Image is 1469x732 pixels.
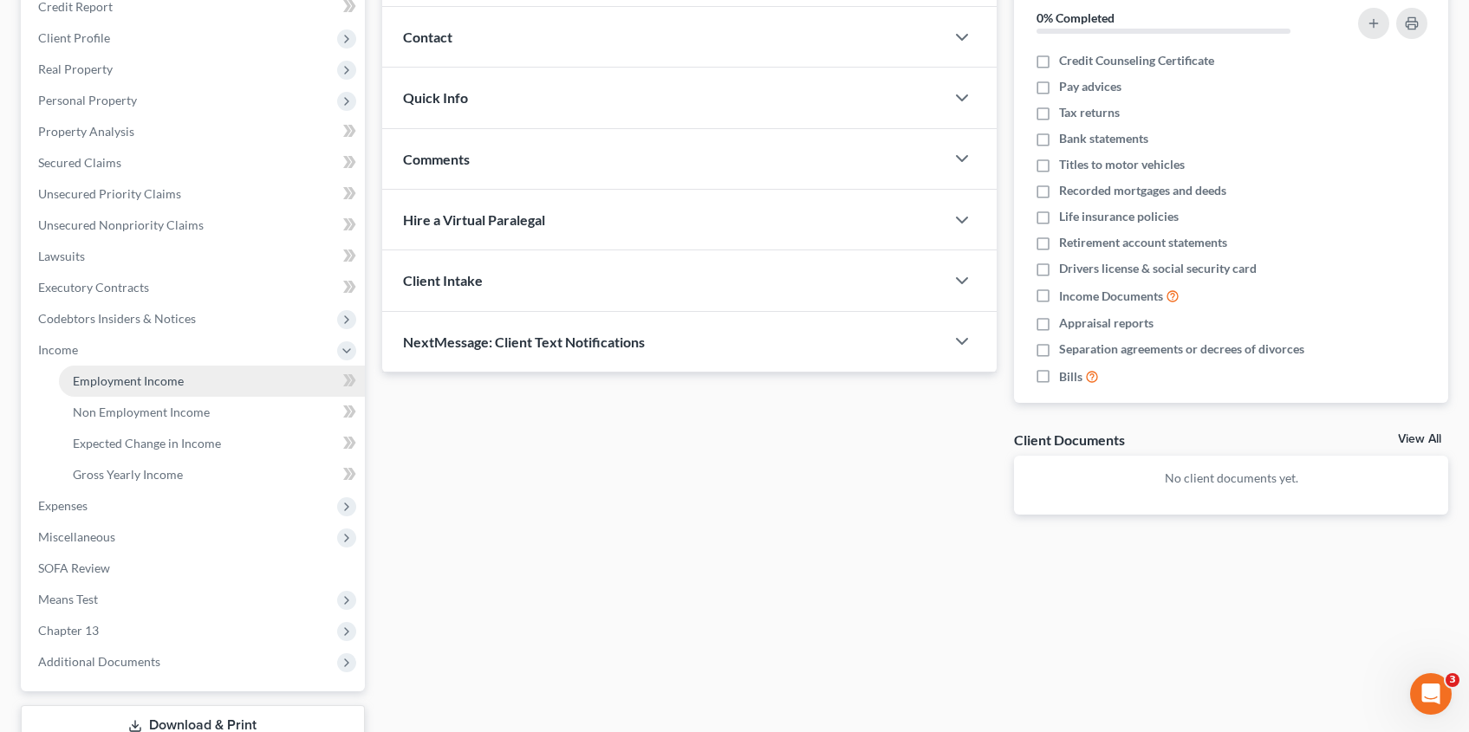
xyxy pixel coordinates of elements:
[1059,234,1227,251] span: Retirement account statements
[38,186,181,201] span: Unsecured Priority Claims
[403,211,545,228] span: Hire a Virtual Paralegal
[38,623,99,638] span: Chapter 13
[59,397,365,428] a: Non Employment Income
[403,272,483,288] span: Client Intake
[38,249,85,263] span: Lawsuits
[1059,52,1214,69] span: Credit Counseling Certificate
[1059,208,1179,225] span: Life insurance policies
[1398,433,1441,445] a: View All
[1059,260,1257,277] span: Drivers license & social security card
[1059,288,1163,305] span: Income Documents
[24,178,365,210] a: Unsecured Priority Claims
[24,210,365,241] a: Unsecured Nonpriority Claims
[1059,78,1121,95] span: Pay advices
[38,217,204,232] span: Unsecured Nonpriority Claims
[1059,182,1226,199] span: Recorded mortgages and deeds
[38,280,149,295] span: Executory Contracts
[1410,673,1452,715] iframe: Intercom live chat
[59,428,365,459] a: Expected Change in Income
[1446,673,1459,687] span: 3
[59,366,365,397] a: Employment Income
[38,62,113,76] span: Real Property
[1014,431,1125,449] div: Client Documents
[38,654,160,669] span: Additional Documents
[24,272,365,303] a: Executory Contracts
[73,405,210,419] span: Non Employment Income
[73,467,183,482] span: Gross Yearly Income
[1059,340,1304,358] span: Separation agreements or decrees of divorces
[403,151,470,167] span: Comments
[73,436,221,450] span: Expected Change in Income
[1059,368,1082,385] span: Bills
[24,241,365,272] a: Lawsuits
[24,553,365,584] a: SOFA Review
[38,155,121,170] span: Secured Claims
[38,529,115,544] span: Miscellaneous
[24,116,365,147] a: Property Analysis
[1059,130,1148,147] span: Bank statements
[38,124,134,139] span: Property Analysis
[1028,470,1434,487] p: No client documents yet.
[38,342,78,357] span: Income
[1059,156,1185,173] span: Titles to motor vehicles
[1059,314,1154,332] span: Appraisal reports
[38,560,110,575] span: SOFA Review
[38,30,110,45] span: Client Profile
[24,147,365,178] a: Secured Claims
[403,89,468,106] span: Quick Info
[1059,104,1120,121] span: Tax returns
[1037,10,1115,25] strong: 0% Completed
[59,459,365,490] a: Gross Yearly Income
[38,592,98,606] span: Means Test
[38,311,196,326] span: Codebtors Insiders & Notices
[38,498,88,513] span: Expenses
[403,334,645,350] span: NextMessage: Client Text Notifications
[73,373,184,388] span: Employment Income
[403,29,452,45] span: Contact
[38,93,137,107] span: Personal Property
